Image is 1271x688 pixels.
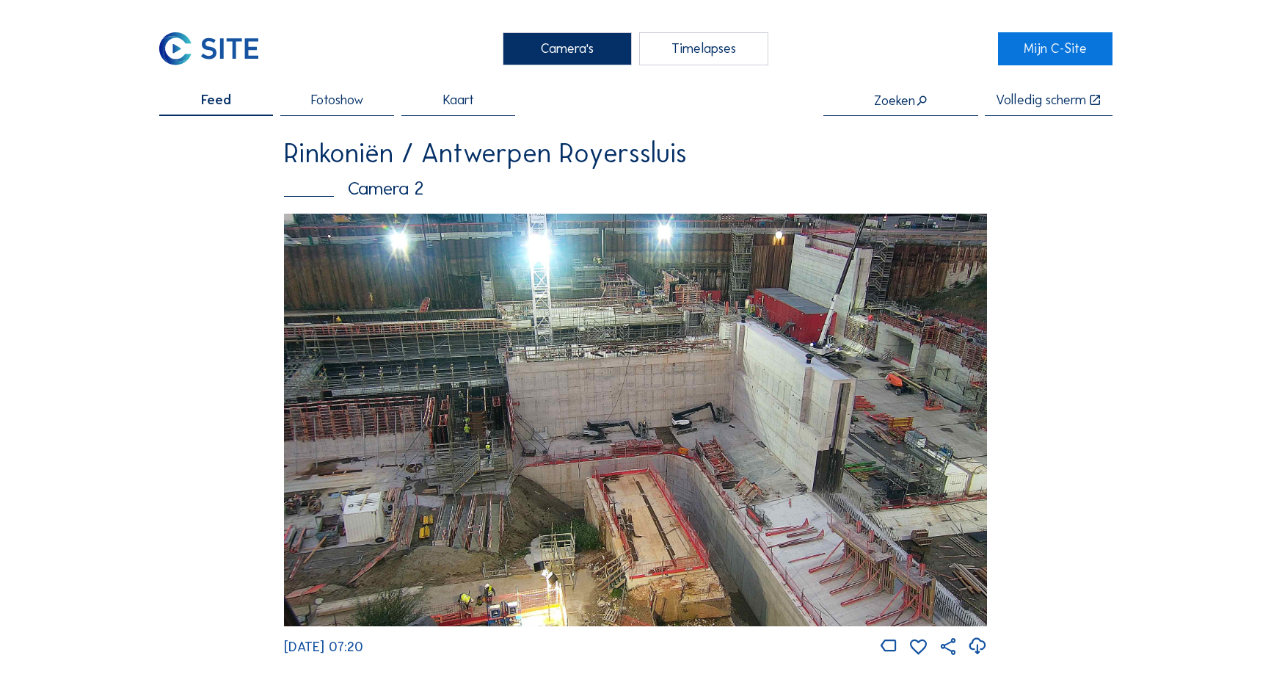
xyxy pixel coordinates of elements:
[311,93,363,106] span: Fotoshow
[159,32,274,66] a: C-SITE Logo
[284,140,987,167] div: Rinkoniën / Antwerpen Royerssluis
[443,93,474,106] span: Kaart
[996,93,1086,107] div: Volledig scherm
[284,639,363,655] span: [DATE] 07:20
[159,32,259,66] img: C-SITE Logo
[503,32,633,66] div: Camera's
[284,214,987,626] img: Image
[639,32,769,66] div: Timelapses
[284,179,987,198] div: Camera 2
[201,93,231,106] span: Feed
[998,32,1112,66] a: Mijn C-Site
